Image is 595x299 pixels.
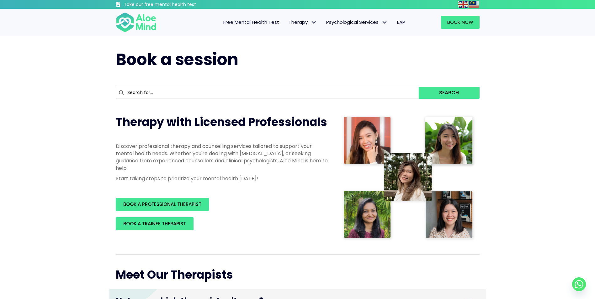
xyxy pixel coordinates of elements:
span: Psychological Services: submenu [380,18,389,27]
a: Free Mental Health Test [219,16,284,29]
a: Malay [469,1,480,8]
span: EAP [397,19,405,25]
a: Psychological ServicesPsychological Services: submenu [321,16,392,29]
p: Start taking steps to prioritize your mental health [DATE]! [116,175,329,182]
p: Discover professional therapy and counselling services tailored to support your mental health nee... [116,143,329,172]
span: Therapy: submenu [309,18,318,27]
a: Whatsapp [572,277,586,291]
a: TherapyTherapy: submenu [284,16,321,29]
input: Search for... [116,87,419,99]
span: Therapy with Licensed Professionals [116,114,327,130]
span: Meet Our Therapists [116,267,233,283]
span: Therapy [289,19,317,25]
a: BOOK A TRAINEE THERAPIST [116,217,194,230]
span: Book a session [116,48,238,71]
img: Therapist collage [342,114,476,242]
img: Aloe mind Logo [116,12,157,33]
span: Psychological Services [326,19,388,25]
nav: Menu [165,16,410,29]
a: Take our free mental health test [116,2,230,9]
button: Search [419,87,479,99]
h3: Take our free mental health test [124,2,230,8]
a: EAP [392,16,410,29]
a: BOOK A PROFESSIONAL THERAPIST [116,198,209,211]
span: BOOK A TRAINEE THERAPIST [123,220,186,227]
a: English [458,1,469,8]
span: Book Now [447,19,473,25]
span: Free Mental Health Test [223,19,279,25]
img: en [458,1,468,8]
img: ms [469,1,479,8]
span: BOOK A PROFESSIONAL THERAPIST [123,201,201,207]
a: Book Now [441,16,480,29]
